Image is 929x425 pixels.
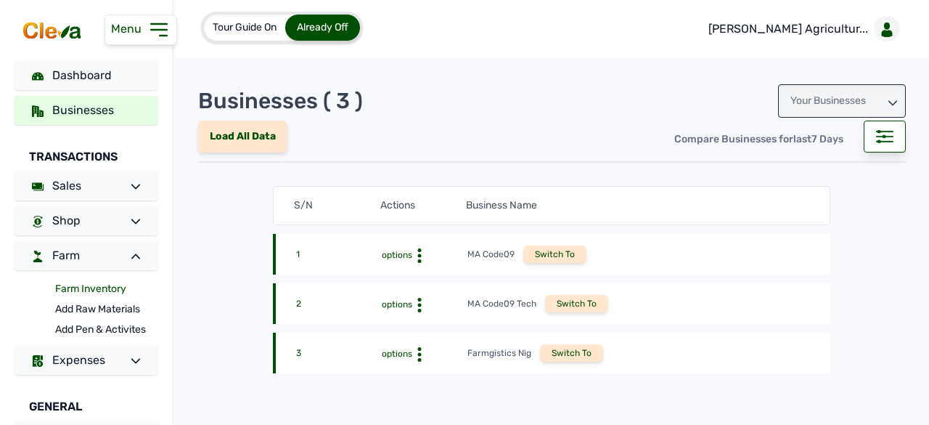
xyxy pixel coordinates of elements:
[15,241,157,270] a: Farm
[52,353,105,367] span: Expenses
[213,21,277,33] span: Tour Guide On
[198,88,363,114] p: Businesses ( 3 )
[523,246,586,263] div: Switch To
[296,298,382,312] div: 2
[296,347,382,362] div: 3
[15,96,157,125] a: Businesses
[15,346,157,375] a: Expenses
[382,250,412,260] span: options
[210,130,276,142] span: Load All Data
[294,198,380,213] div: S/N
[15,171,157,201] a: Sales
[15,206,157,235] a: Shop
[15,381,157,421] div: General
[52,214,81,227] span: Shop
[297,21,348,33] span: Already Off
[15,61,157,90] a: Dashboard
[467,248,515,260] div: MA Code09
[52,248,80,262] span: Farm
[55,299,157,320] a: Add Raw Materials
[55,320,157,340] a: Add Pen & Activites
[382,299,412,309] span: options
[467,298,536,309] div: MA Code09 Tech
[52,179,81,193] span: Sales
[296,248,382,263] div: 1
[793,133,811,145] span: last
[52,68,112,82] span: Dashboard
[15,131,157,171] div: Transactions
[20,20,84,41] img: cleva_logo.png
[382,349,412,359] span: options
[778,84,906,118] div: Your Businesses
[663,124,855,155] div: Compare Businesses for 7 Days
[467,347,531,359] div: Farmgistics Nig
[708,20,868,38] p: [PERSON_NAME] Agricultur...
[111,22,147,36] span: Menu
[545,295,608,312] div: Switch To
[697,9,906,49] a: [PERSON_NAME] Agricultur...
[52,103,114,117] span: Businesses
[55,279,157,299] a: Farm Inventory
[466,198,809,213] div: Business Name
[540,344,603,362] div: Switch To
[380,198,466,213] div: Actions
